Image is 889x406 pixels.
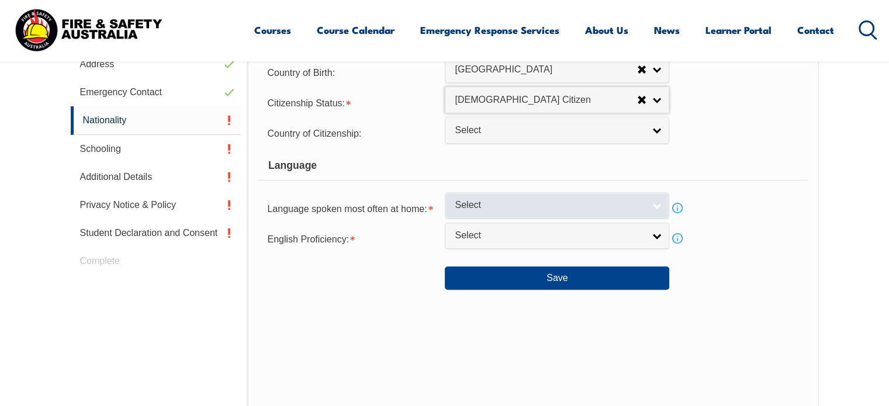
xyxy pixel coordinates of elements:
[455,124,644,137] span: Select
[585,15,628,46] a: About Us
[455,64,637,76] span: [GEOGRAPHIC_DATA]
[267,68,335,78] span: Country of Birth:
[267,98,345,108] span: Citizenship Status:
[71,78,241,106] a: Emergency Contact
[455,94,637,106] span: [DEMOGRAPHIC_DATA] Citizen
[797,15,834,46] a: Contact
[71,106,241,135] a: Nationality
[254,15,291,46] a: Courses
[455,230,644,242] span: Select
[71,163,241,191] a: Additional Details
[420,15,559,46] a: Emergency Response Services
[654,15,680,46] a: News
[317,15,395,46] a: Course Calendar
[669,200,686,216] a: Info
[258,227,445,250] div: English Proficiency is required.
[71,50,241,78] a: Address
[267,129,361,138] span: Country of Citizenship:
[445,266,669,290] button: Save
[267,204,427,214] span: Language spoken most often at home:
[258,91,445,114] div: Citizenship Status is required.
[705,15,772,46] a: Learner Portal
[71,191,241,219] a: Privacy Notice & Policy
[258,196,445,220] div: Language spoken most often at home is required.
[71,135,241,163] a: Schooling
[258,151,808,181] div: Language
[71,219,241,247] a: Student Declaration and Consent
[455,199,644,211] span: Select
[267,234,349,244] span: English Proficiency:
[669,230,686,247] a: Info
